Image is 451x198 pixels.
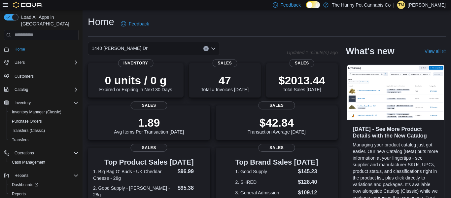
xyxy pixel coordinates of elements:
[15,60,25,65] span: Users
[12,72,79,80] span: Customers
[1,71,81,81] button: Customers
[12,59,27,66] button: Users
[408,1,446,9] p: [PERSON_NAME]
[9,127,79,135] span: Transfers (Classic)
[203,46,209,51] button: Clear input
[235,158,318,166] h3: Top Brand Sales [DATE]
[393,1,395,9] p: |
[425,49,446,54] a: View allExternal link
[18,14,79,27] span: Load All Apps in [GEOGRAPHIC_DATA]
[278,74,325,87] p: $2013.44
[88,15,114,28] h1: Home
[7,126,81,135] button: Transfers (Classic)
[12,149,37,157] button: Operations
[1,58,81,67] button: Users
[12,86,79,94] span: Catalog
[12,86,31,94] button: Catalog
[93,185,175,198] dt: 2. Good Supply - [PERSON_NAME] - 28g
[1,85,81,94] button: Catalog
[12,99,33,107] button: Inventory
[12,59,79,66] span: Users
[12,172,31,179] button: Reports
[248,116,306,129] p: $42.84
[9,158,79,166] span: Cash Management
[9,117,45,125] a: Purchase Orders
[1,171,81,180] button: Reports
[93,158,205,166] h3: Top Product Sales [DATE]
[15,47,25,52] span: Home
[178,184,205,192] dd: $95.38
[12,137,28,142] span: Transfers
[15,173,28,178] span: Reports
[12,172,79,179] span: Reports
[281,2,301,8] span: Feedback
[9,108,79,116] span: Inventory Manager (Classic)
[12,119,42,124] span: Purchase Orders
[118,59,154,67] span: Inventory
[201,74,249,92] div: Total # Invoices [DATE]
[15,100,31,105] span: Inventory
[12,72,36,80] a: Customers
[1,148,81,158] button: Operations
[346,46,394,57] h2: What's new
[114,116,184,129] p: 1.89
[7,135,81,144] button: Transfers
[12,191,26,197] span: Reports
[15,87,28,92] span: Catalog
[99,74,172,87] p: 0 units / 0 g
[1,44,81,54] button: Home
[258,144,295,152] span: Sales
[12,149,79,157] span: Operations
[7,117,81,126] button: Purchase Orders
[15,150,34,156] span: Operations
[235,168,295,175] dt: 1. Good Supply
[7,107,81,117] button: Inventory Manager (Classic)
[114,116,184,135] div: Avg Items Per Transaction [DATE]
[442,50,446,54] svg: External link
[9,108,64,116] a: Inventory Manager (Classic)
[332,1,391,9] p: The Hunny Pot Cannabis Co
[12,109,61,115] span: Inventory Manager (Classic)
[211,46,216,51] button: Open list of options
[9,190,79,198] span: Reports
[12,128,45,133] span: Transfers (Classic)
[129,20,149,27] span: Feedback
[201,74,249,87] p: 47
[93,168,175,181] dt: 1. Big Bag O' Buds - UK Cheddar Cheese - 28g
[15,74,34,79] span: Customers
[9,181,41,189] a: Dashboards
[9,158,48,166] a: Cash Management
[7,158,81,167] button: Cash Management
[9,190,28,198] a: Reports
[397,1,405,9] div: Teah Merrington
[12,160,45,165] span: Cash Management
[278,74,325,92] div: Total Sales [DATE]
[1,98,81,107] button: Inventory
[13,2,43,8] img: Cova
[12,45,79,53] span: Home
[235,189,295,196] dt: 3. General Admission
[178,168,205,176] dd: $96.99
[7,180,81,189] a: Dashboards
[92,44,148,52] span: 1440 [PERSON_NAME] Dr
[131,101,167,109] span: Sales
[9,127,48,135] a: Transfers (Classic)
[258,101,295,109] span: Sales
[131,144,167,152] span: Sales
[248,116,306,135] div: Transaction Average [DATE]
[235,179,295,185] dt: 2. SHRED
[287,50,338,55] p: Updated 1 minute(s) ago
[212,59,237,67] span: Sales
[99,74,172,92] div: Expired or Expiring in Next 30 Days
[398,1,404,9] span: TM
[298,178,318,186] dd: $128.40
[118,17,152,30] a: Feedback
[298,168,318,176] dd: $145.23
[9,117,79,125] span: Purchase Orders
[12,45,28,53] a: Home
[12,99,79,107] span: Inventory
[298,189,318,197] dd: $109.12
[9,181,79,189] span: Dashboards
[9,136,79,144] span: Transfers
